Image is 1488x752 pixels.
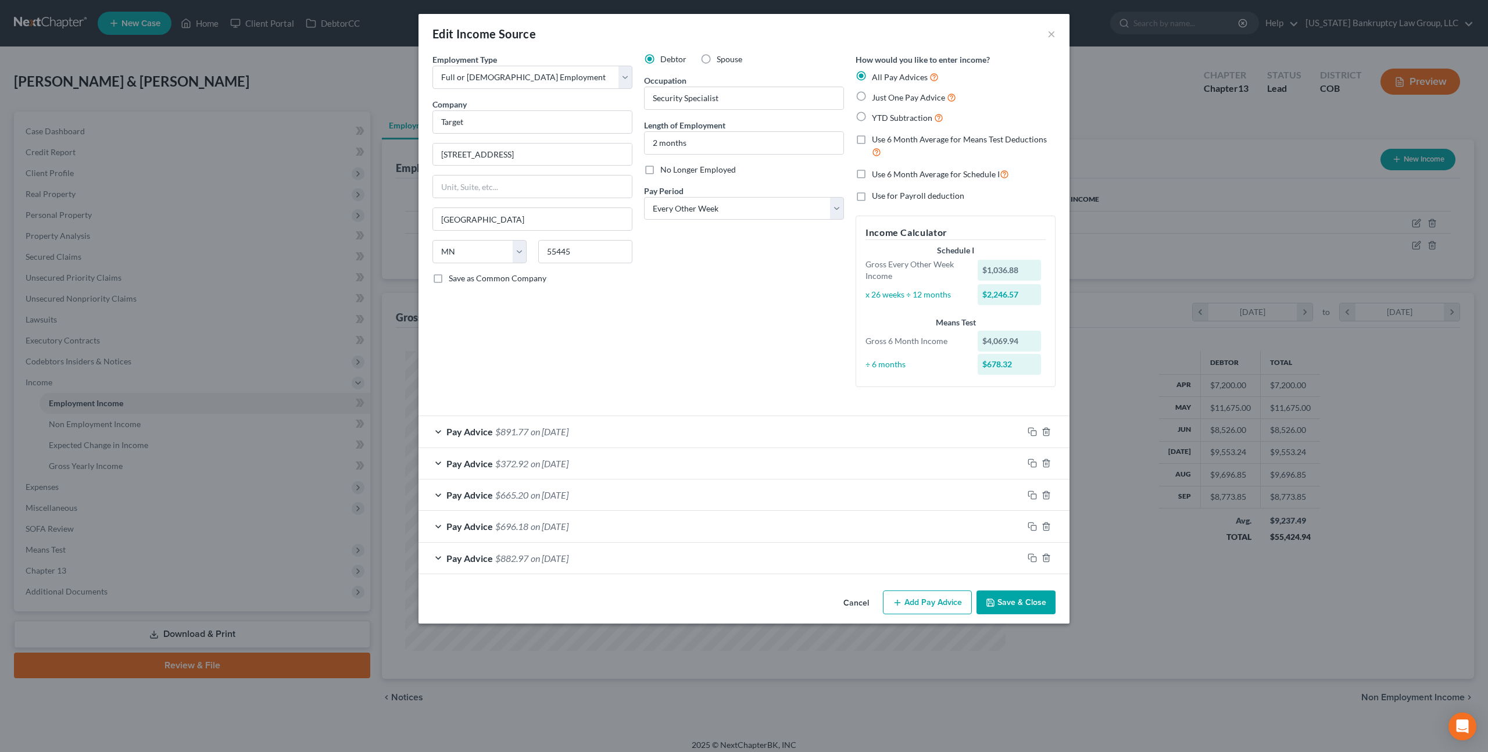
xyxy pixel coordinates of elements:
[495,521,528,532] span: $696.18
[1448,712,1476,740] div: Open Intercom Messenger
[660,54,686,64] span: Debtor
[433,176,632,198] input: Unit, Suite, etc...
[860,289,972,300] div: x 26 weeks ÷ 12 months
[1047,27,1056,41] button: ×
[860,259,972,282] div: Gross Every Other Week Income
[645,132,843,154] input: ex: 2 years
[531,521,568,532] span: on [DATE]
[446,553,493,564] span: Pay Advice
[433,208,632,230] input: Enter city...
[856,53,990,66] label: How would you like to enter income?
[860,359,972,370] div: ÷ 6 months
[644,74,686,87] label: Occupation
[531,458,568,469] span: on [DATE]
[865,245,1046,256] div: Schedule I
[660,164,736,174] span: No Longer Employed
[644,186,684,196] span: Pay Period
[495,426,528,437] span: $891.77
[432,110,632,134] input: Search company by name...
[978,354,1042,375] div: $678.32
[432,55,497,65] span: Employment Type
[446,489,493,500] span: Pay Advice
[978,260,1042,281] div: $1,036.88
[433,144,632,166] input: Enter address...
[449,273,546,283] span: Save as Common Company
[883,590,972,615] button: Add Pay Advice
[978,331,1042,352] div: $4,069.94
[645,87,843,109] input: --
[495,458,528,469] span: $372.92
[872,113,932,123] span: YTD Subtraction
[872,191,964,200] span: Use for Payroll deduction
[872,92,945,102] span: Just One Pay Advice
[538,240,632,263] input: Enter zip...
[495,553,528,564] span: $882.97
[872,169,1000,179] span: Use 6 Month Average for Schedule I
[432,99,467,109] span: Company
[531,426,568,437] span: on [DATE]
[865,225,1046,240] h5: Income Calculator
[446,458,493,469] span: Pay Advice
[446,426,493,437] span: Pay Advice
[644,119,725,131] label: Length of Employment
[495,489,528,500] span: $665.20
[865,317,1046,328] div: Means Test
[432,26,536,42] div: Edit Income Source
[834,592,878,615] button: Cancel
[977,590,1056,615] button: Save & Close
[531,553,568,564] span: on [DATE]
[872,72,928,82] span: All Pay Advices
[446,521,493,532] span: Pay Advice
[978,284,1042,305] div: $2,246.57
[717,54,742,64] span: Spouse
[872,134,1047,144] span: Use 6 Month Average for Means Test Deductions
[860,335,972,347] div: Gross 6 Month Income
[531,489,568,500] span: on [DATE]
